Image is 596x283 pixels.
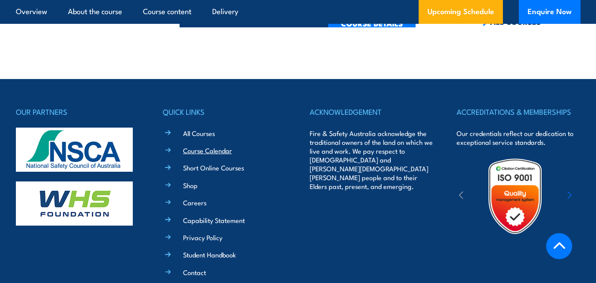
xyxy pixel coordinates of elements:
a: ALL COURSES [479,17,541,27]
a: Student Handbook [183,250,236,259]
h4: OUR PARTNERS [16,106,139,118]
p: Fire & Safety Australia acknowledge the traditional owners of the land on which we live and work.... [310,129,433,191]
a: Privacy Policy [183,233,222,242]
a: COURSE DETAILS [328,13,416,36]
img: Untitled design (19) [476,158,554,235]
h4: ACKNOWLEDGEMENT [310,106,433,118]
a: All Courses [183,128,215,138]
h4: QUICK LINKS [163,106,286,118]
img: whs-logo-footer [16,181,133,226]
a: Careers [183,198,206,207]
a: Capability Statement [183,215,245,225]
h4: ACCREDITATIONS & MEMBERSHIPS [457,106,580,118]
a: Contact [183,268,206,277]
a: Shop [183,181,198,190]
img: nsca-logo-footer [16,128,133,172]
a: Short Online Courses [183,163,244,172]
p: Our credentials reflect our dedication to exceptional service standards. [457,129,580,147]
a: Course Calendar [183,146,232,155]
